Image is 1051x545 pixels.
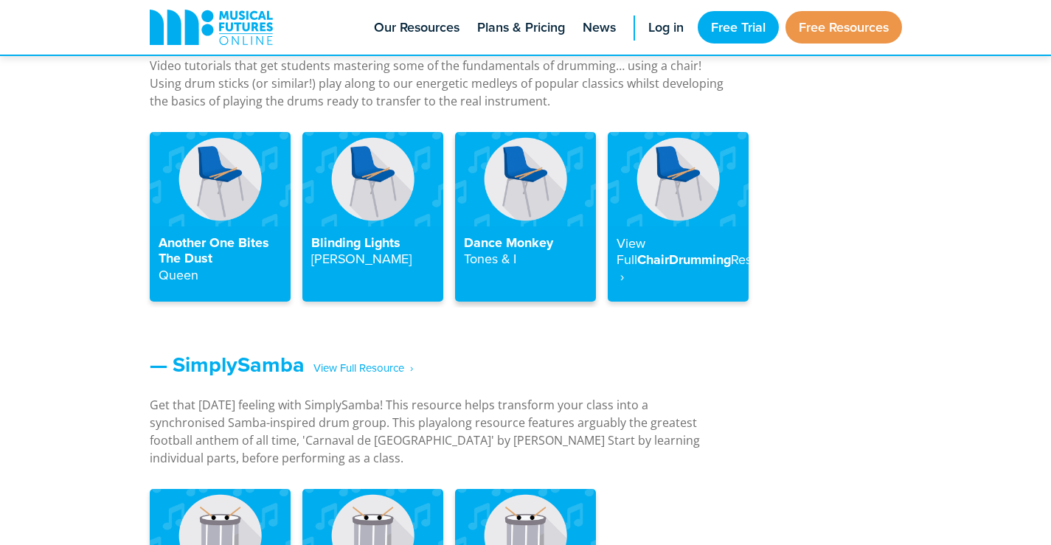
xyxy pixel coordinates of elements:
[477,18,565,38] span: Plans & Pricing
[464,235,587,268] h4: Dance Monkey
[159,235,282,284] h4: Another One Bites The Dust
[374,18,459,38] span: Our Resources
[150,349,413,380] a: — SimplySamba‎ ‎ ‎ View Full Resource‎‏‏‎ ‎ ›
[311,249,412,268] strong: [PERSON_NAME]
[302,132,443,302] a: Blinding Lights[PERSON_NAME]
[608,132,749,302] a: View FullChairDrummingResource ‎ ›
[617,235,740,285] h4: ChairDrumming
[464,249,516,268] strong: Tones & I
[698,11,779,44] a: Free Trial
[455,132,596,302] a: Dance MonkeyTones & I
[150,132,291,302] a: Another One Bites The DustQueen
[617,250,785,285] strong: Resource ‎ ›
[311,235,434,268] h4: Blinding Lights
[583,18,616,38] span: News
[150,57,725,110] p: Video tutorials that get students mastering some of the fundamentals of drumming… using a chair! ...
[150,396,725,467] p: Get that [DATE] feeling with SimplySamba! This resource helps transform your class into a synchro...
[785,11,902,44] a: Free Resources
[648,18,684,38] span: Log in
[617,234,645,269] strong: View Full
[305,355,413,381] span: ‎ ‎ ‎ View Full Resource‎‏‏‎ ‎ ›
[159,265,198,284] strong: Queen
